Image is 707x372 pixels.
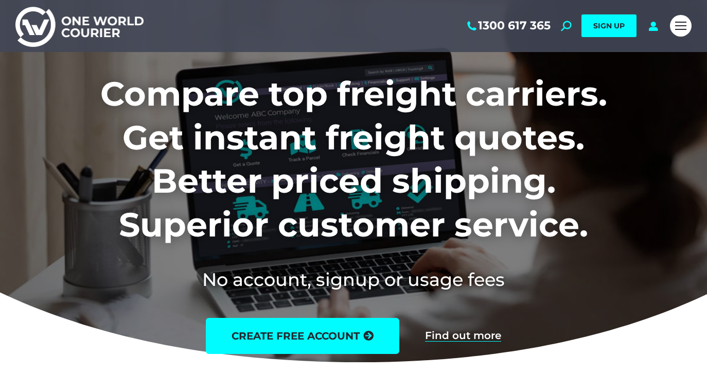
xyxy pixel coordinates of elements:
a: Mobile menu icon [670,15,692,37]
img: One World Courier [15,5,144,47]
h2: No account, signup or usage fees [32,267,675,292]
h1: Compare top freight carriers. Get instant freight quotes. Better priced shipping. Superior custom... [32,72,675,246]
a: create free account [206,318,399,354]
a: 1300 617 365 [465,19,551,32]
a: SIGN UP [581,14,637,37]
span: SIGN UP [593,21,625,30]
a: Find out more [425,330,501,342]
